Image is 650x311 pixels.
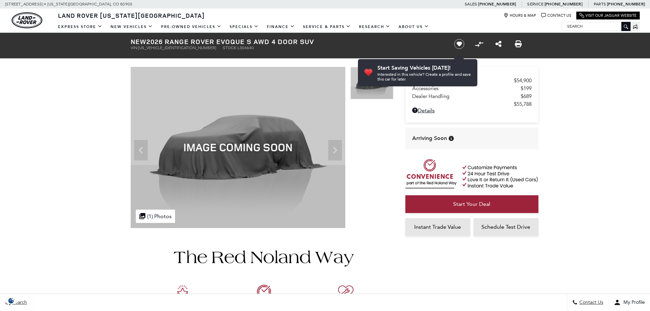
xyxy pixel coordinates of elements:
nav: Main Navigation [54,21,433,33]
a: Print this New 2026 Range Rover Evoque S AWD 4 Door SUV [515,40,522,48]
span: Accessories [412,85,521,91]
a: Finance [263,21,299,33]
a: Details [412,107,532,114]
span: Instant Trade Value [414,224,461,230]
div: (1) Photos [136,210,175,223]
span: Sales [465,2,477,6]
span: Contact Us [578,300,603,306]
a: Share this New 2026 Range Rover Evoque S AWD 4 Door SUV [495,40,502,48]
span: Service [527,2,543,6]
a: [PHONE_NUMBER] [545,1,582,7]
a: Pre-Owned Vehicles [157,21,226,33]
section: Click to Open Cookie Consent Modal [3,297,19,304]
strong: New [131,37,146,46]
a: Specials [226,21,263,33]
span: Dealer Handling [412,93,521,99]
a: EXPRESS STORE [54,21,106,33]
a: Hours & Map [504,13,536,18]
span: $199 [521,85,532,91]
a: [STREET_ADDRESS] • [US_STATE][GEOGRAPHIC_DATA], CO 80905 [5,2,132,6]
input: Search [562,22,630,30]
span: Land Rover [US_STATE][GEOGRAPHIC_DATA] [58,11,205,19]
a: Schedule Test Drive [474,218,538,236]
a: Research [355,21,394,33]
a: Start Your Deal [405,195,538,213]
button: Compare vehicle [474,39,484,49]
a: land-rover [12,12,42,28]
span: Schedule Test Drive [481,224,530,230]
h1: 2026 Range Rover Evoque S AWD 4 Door SUV [131,38,443,45]
span: Start Your Deal [453,201,490,207]
span: $54,900 [514,77,532,84]
a: MSRP $54,900 [412,77,532,84]
span: Arriving Soon [412,135,447,142]
a: New Vehicles [106,21,157,33]
a: [PHONE_NUMBER] [478,1,516,7]
a: [PHONE_NUMBER] [607,1,645,7]
a: Service & Parts [299,21,355,33]
a: Visit Our Jaguar Website [579,13,637,18]
a: Contact Us [541,13,571,18]
span: L304640 [237,45,254,50]
img: New 2026 Fuji White Land Rover S image 1 [350,67,393,99]
a: Accessories $199 [412,85,532,91]
span: [US_VEHICLE_IDENTIFICATION_NUMBER] [138,45,216,50]
span: Parts [594,2,606,6]
span: MSRP [412,77,514,84]
button: Save vehicle [452,39,467,50]
span: My Profile [621,300,645,306]
a: Dealer Handling $689 [412,93,532,99]
a: Instant Trade Value [405,218,470,236]
img: Land Rover [12,12,42,28]
img: New 2026 Fuji White Land Rover S image 1 [131,67,345,228]
button: Open user profile menu [609,294,650,311]
div: Vehicle is preparing for delivery to the retailer. MSRP will be finalized when the vehicle arrive... [449,136,454,141]
span: Stock: [223,45,237,50]
img: Opt-Out Icon [3,297,19,304]
a: About Us [394,21,433,33]
a: $55,788 [412,101,532,107]
span: $55,788 [514,101,532,107]
a: Land Rover [US_STATE][GEOGRAPHIC_DATA] [54,11,209,19]
span: VIN: [131,45,138,50]
span: $689 [521,93,532,99]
